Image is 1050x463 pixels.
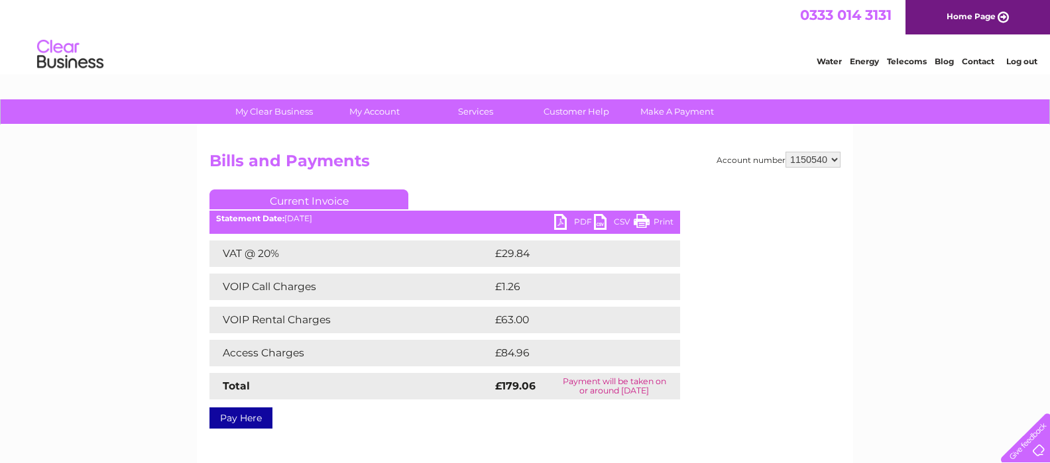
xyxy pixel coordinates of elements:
a: Energy [850,56,879,66]
a: Water [817,56,842,66]
td: VOIP Call Charges [209,274,492,300]
a: Make A Payment [622,99,732,124]
div: Clear Business is a trading name of Verastar Limited (registered in [GEOGRAPHIC_DATA] No. 3667643... [213,7,839,64]
a: Log out [1006,56,1037,66]
strong: Total [223,380,250,392]
div: [DATE] [209,214,680,223]
a: CSV [594,214,634,233]
a: My Account [320,99,430,124]
a: Customer Help [522,99,631,124]
a: Contact [962,56,994,66]
a: My Clear Business [219,99,329,124]
td: £29.84 [492,240,654,267]
a: Print [634,214,673,233]
a: Services [421,99,530,124]
a: Telecoms [887,56,927,66]
strong: £179.06 [495,380,536,392]
b: Statement Date: [216,213,284,223]
td: £1.26 [492,274,648,300]
a: Current Invoice [209,189,408,209]
td: Payment will be taken on or around [DATE] [548,373,680,399]
td: £63.00 [492,307,654,333]
a: PDF [554,214,594,233]
td: £84.96 [492,340,654,366]
td: VOIP Rental Charges [209,307,492,333]
img: logo.png [36,34,104,75]
a: 0333 014 3131 [800,7,892,23]
a: Blog [935,56,954,66]
h2: Bills and Payments [209,152,841,177]
a: Pay Here [209,407,272,429]
td: VAT @ 20% [209,240,492,267]
td: Access Charges [209,340,492,366]
div: Account number [717,152,841,168]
